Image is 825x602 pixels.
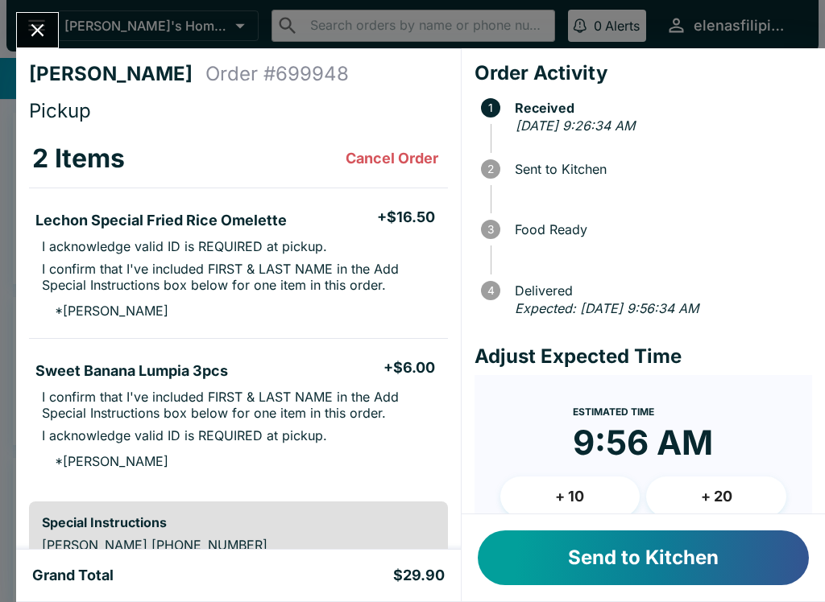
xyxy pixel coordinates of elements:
p: * [PERSON_NAME] [42,453,168,469]
h4: [PERSON_NAME] [29,62,205,86]
button: + 10 [500,476,641,517]
p: I confirm that I've included FIRST & LAST NAME in the Add Special Instructions box below for one ... [42,389,435,421]
text: 4 [487,284,494,297]
button: Send to Kitchen [478,530,809,585]
h5: $29.90 [393,566,445,585]
h4: Order Activity [475,61,812,85]
span: Delivered [507,283,812,298]
p: I acknowledge valid ID is REQUIRED at pickup. [42,427,327,443]
button: Cancel Order [339,142,445,175]
p: I acknowledge valid ID is REQUIRED at pickup. [42,238,327,254]
h5: + $6.00 [383,358,435,377]
h3: 2 Items [32,142,125,175]
p: I confirm that I've included FIRST & LAST NAME in the Add Special Instructions box below for one ... [42,261,435,293]
text: 2 [487,163,494,175]
button: Close [17,13,58,47]
span: Food Ready [507,222,812,237]
h4: Order # 699948 [205,62,349,86]
h5: Grand Total [32,566,114,585]
text: 1 [488,101,493,114]
em: Expected: [DATE] 9:56:34 AM [515,300,699,316]
text: 3 [487,223,494,236]
h5: + $16.50 [377,208,435,227]
h4: Adjust Expected Time [475,344,812,369]
button: + 20 [646,476,786,517]
p: * [PERSON_NAME] [42,303,168,319]
p: [PERSON_NAME] [PHONE_NUMBER] [42,537,435,553]
time: 9:56 AM [573,422,713,464]
span: Estimated Time [573,406,654,418]
h5: Lechon Special Fried Rice Omelette [35,211,287,230]
h5: Sweet Banana Lumpia 3pcs [35,361,228,381]
span: Received [507,101,812,115]
em: [DATE] 9:26:34 AM [516,118,635,134]
h6: Special Instructions [42,514,435,530]
span: Sent to Kitchen [507,162,812,176]
span: Pickup [29,99,91,122]
table: orders table [29,130,448,489]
